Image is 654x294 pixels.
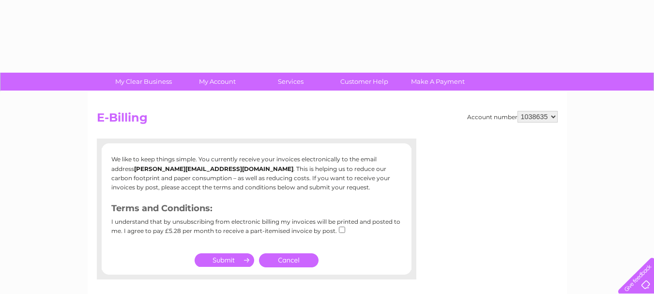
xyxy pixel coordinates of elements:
[259,253,319,267] a: Cancel
[324,73,404,91] a: Customer Help
[97,111,558,129] h2: E-Billing
[398,73,478,91] a: Make A Payment
[104,73,183,91] a: My Clear Business
[467,111,558,123] div: Account number
[177,73,257,91] a: My Account
[111,155,402,192] p: We like to keep things simple. You currently receive your invoices electronically to the email ad...
[134,165,293,172] b: [PERSON_NAME][EMAIL_ADDRESS][DOMAIN_NAME]
[251,73,331,91] a: Services
[111,218,402,241] div: I understand that by unsubscribing from electronic billing my invoices will be printed and posted...
[111,201,402,218] h3: Terms and Conditions:
[195,253,254,267] input: Submit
